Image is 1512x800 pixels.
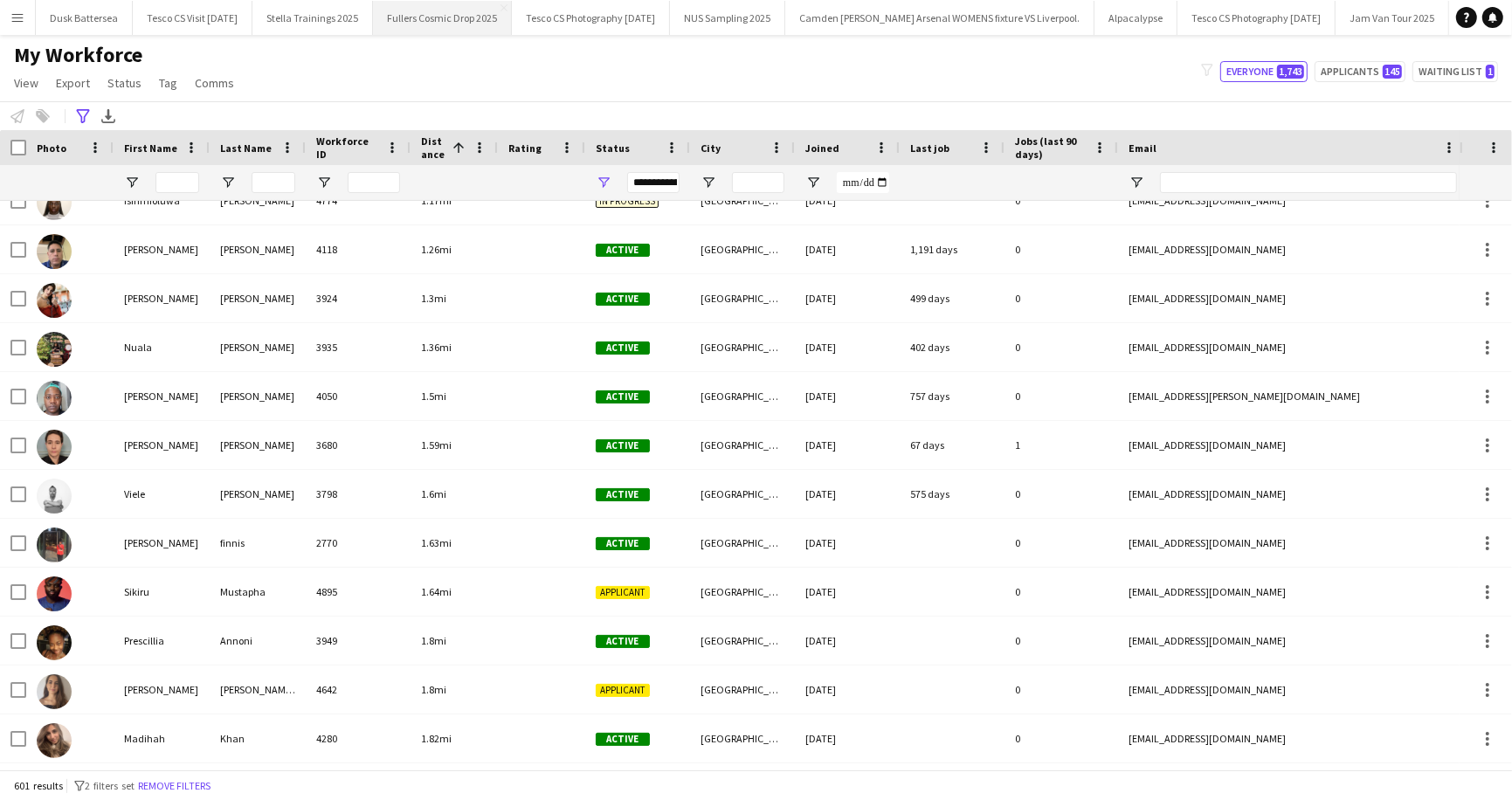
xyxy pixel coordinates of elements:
[596,244,650,257] span: Active
[1277,65,1304,79] span: 1,743
[1129,141,1156,155] span: Email
[37,283,72,318] img: Alessandra Gonnella
[670,1,785,35] button: NUS Sampling 2025
[596,488,650,501] span: Active
[795,225,900,273] div: [DATE]
[900,323,1005,371] div: 402 days
[316,175,332,190] button: Open Filter Menu
[210,372,306,420] div: [PERSON_NAME]
[900,421,1005,469] div: 67 days
[14,75,38,91] span: View
[210,568,306,616] div: Mustapha
[114,714,210,762] div: Madihah
[596,195,659,208] span: In progress
[596,390,650,403] span: Active
[114,421,210,469] div: [PERSON_NAME]
[1005,274,1118,322] div: 0
[72,106,93,127] app-action-btn: Advanced filters
[795,666,900,714] div: [DATE]
[690,714,795,762] div: [GEOGRAPHIC_DATA]
[37,674,72,709] img: Paula Marchena Fernández
[421,292,446,305] span: 1.3mi
[596,635,650,648] span: Active
[900,470,1005,518] div: 575 days
[910,141,949,155] span: Last job
[210,176,306,224] div: [PERSON_NAME]
[348,172,400,193] input: Workforce ID Filter Input
[7,72,45,94] a: View
[220,141,272,155] span: Last Name
[1412,61,1498,82] button: Waiting list1
[114,617,210,665] div: Prescillia
[690,568,795,616] div: [GEOGRAPHIC_DATA]
[1005,617,1118,665] div: 0
[690,274,795,322] div: [GEOGRAPHIC_DATA]
[1005,519,1118,567] div: 0
[1118,714,1467,762] div: [EMAIL_ADDRESS][DOMAIN_NAME]
[210,470,306,518] div: [PERSON_NAME]
[114,323,210,371] div: Nuala
[220,175,236,190] button: Open Filter Menu
[795,421,900,469] div: [DATE]
[306,666,411,714] div: 4642
[900,274,1005,322] div: 499 days
[306,323,411,371] div: 3935
[1005,714,1118,762] div: 0
[690,519,795,567] div: [GEOGRAPHIC_DATA]
[1118,470,1467,518] div: [EMAIL_ADDRESS][DOMAIN_NAME]
[306,519,411,567] div: 2770
[36,1,133,35] button: Dusk Battersea
[596,684,650,697] span: Applicant
[1005,568,1118,616] div: 0
[1094,1,1177,35] button: Alpacalypse
[785,1,1094,35] button: Camden [PERSON_NAME] Arsenal WOMENS fixture VS Liverpool.
[37,234,72,269] img: Gabriel Blanco
[596,537,650,550] span: Active
[1315,61,1405,82] button: Applicants145
[37,185,72,220] img: Isinmioluwa Adeniji
[306,617,411,665] div: 3949
[100,72,148,94] a: Status
[421,536,452,549] span: 1.63mi
[701,175,716,190] button: Open Filter Menu
[56,75,90,91] span: Export
[421,243,452,256] span: 1.26mi
[195,75,234,91] span: Comms
[1118,176,1467,224] div: [EMAIL_ADDRESS][DOMAIN_NAME]
[159,75,177,91] span: Tag
[421,194,452,207] span: 1.17mi
[690,372,795,420] div: [GEOGRAPHIC_DATA]
[690,617,795,665] div: [GEOGRAPHIC_DATA]
[1005,372,1118,420] div: 0
[1005,666,1118,714] div: 0
[596,439,650,452] span: Active
[795,176,900,224] div: [DATE]
[732,172,784,193] input: City Filter Input
[805,175,821,190] button: Open Filter Menu
[37,479,72,514] img: Viele Murray
[1118,666,1467,714] div: [EMAIL_ADDRESS][DOMAIN_NAME]
[690,421,795,469] div: [GEOGRAPHIC_DATA]
[85,779,135,792] span: 2 filters set
[252,1,373,35] button: Stella Trainings 2025
[49,72,97,94] a: Export
[210,274,306,322] div: [PERSON_NAME]
[1129,175,1144,190] button: Open Filter Menu
[596,175,611,190] button: Open Filter Menu
[421,341,452,354] span: 1.36mi
[1118,421,1467,469] div: [EMAIL_ADDRESS][DOMAIN_NAME]
[114,666,210,714] div: [PERSON_NAME]
[152,72,184,94] a: Tag
[306,568,411,616] div: 4895
[701,141,721,155] span: City
[512,1,670,35] button: Tesco CS Photography [DATE]
[690,666,795,714] div: [GEOGRAPHIC_DATA]
[316,134,379,161] span: Workforce ID
[133,1,252,35] button: Tesco CS Visit [DATE]
[421,438,452,452] span: 1.59mi
[795,568,900,616] div: [DATE]
[37,381,72,416] img: Joshua Kay
[1005,323,1118,371] div: 0
[1160,172,1457,193] input: Email Filter Input
[210,323,306,371] div: [PERSON_NAME]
